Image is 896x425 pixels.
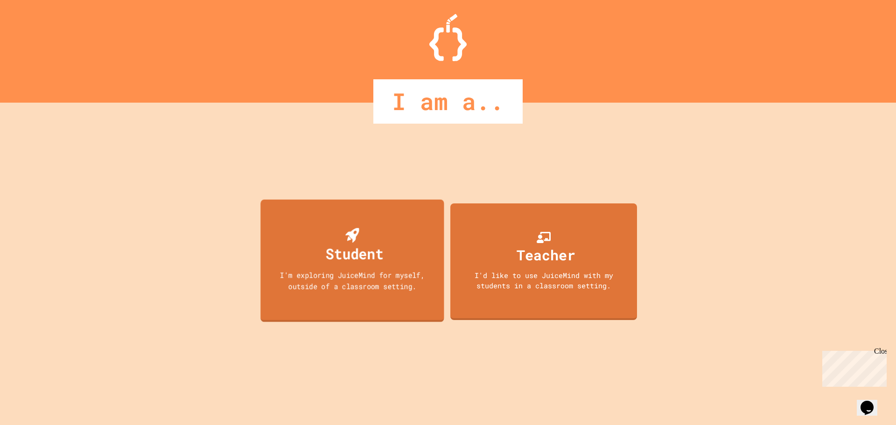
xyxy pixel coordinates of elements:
[857,388,887,416] iframe: chat widget
[819,347,887,387] iframe: chat widget
[4,4,64,59] div: Chat with us now!Close
[326,243,384,265] div: Student
[517,244,575,265] div: Teacher
[429,14,467,61] img: Logo.svg
[460,270,628,291] div: I'd like to use JuiceMind with my students in a classroom setting.
[373,79,523,124] div: I am a..
[270,269,435,291] div: I'm exploring JuiceMind for myself, outside of a classroom setting.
